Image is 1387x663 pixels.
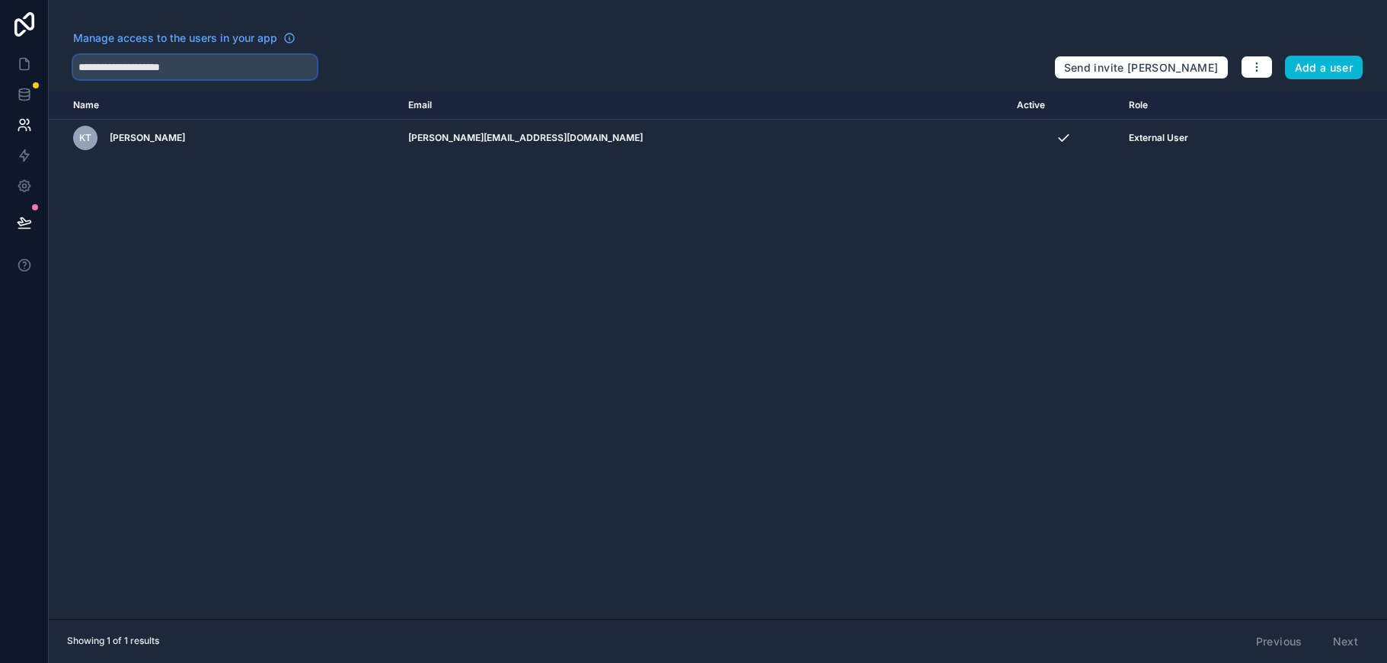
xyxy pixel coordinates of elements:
[67,635,159,647] span: Showing 1 of 1 results
[110,132,185,144] span: [PERSON_NAME]
[73,30,277,46] span: Manage access to the users in your app
[73,30,296,46] a: Manage access to the users in your app
[49,91,1387,619] div: scrollable content
[1054,56,1229,80] button: Send invite [PERSON_NAME]
[399,120,1008,157] td: [PERSON_NAME][EMAIL_ADDRESS][DOMAIN_NAME]
[1285,56,1363,80] button: Add a user
[1008,91,1120,120] th: Active
[1120,91,1306,120] th: Role
[1129,132,1188,144] span: External User
[49,91,399,120] th: Name
[399,91,1008,120] th: Email
[79,132,91,144] span: KT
